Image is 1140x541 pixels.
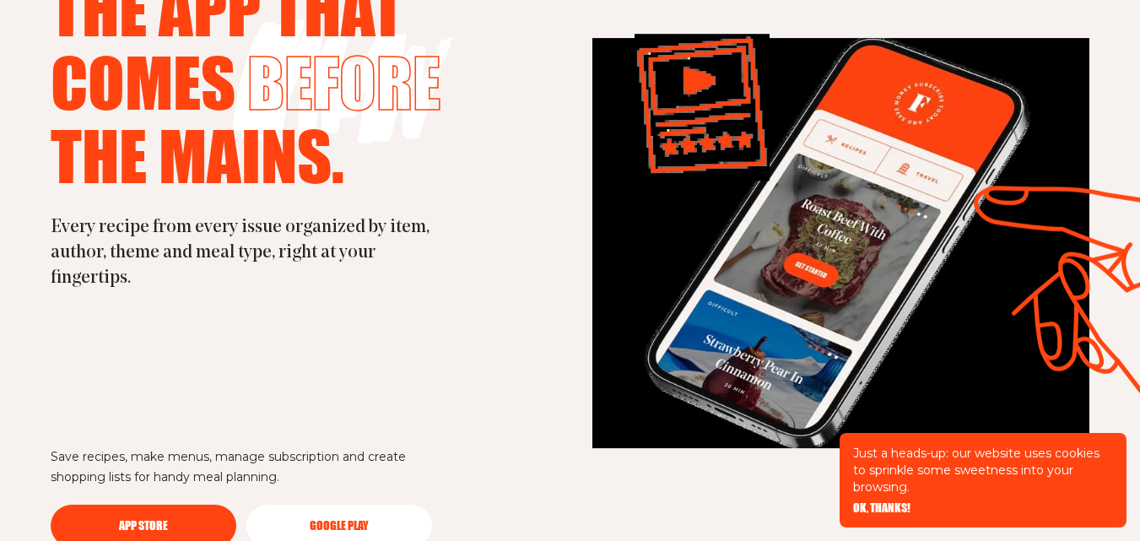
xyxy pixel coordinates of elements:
span: before [247,48,440,116]
p: Just a heads-up: our website uses cookies to sprinkle some sweetness into your browsing. [853,445,1113,495]
h3: Every recipe from every issue organized by item, author, theme and meal type, right at your finge... [51,215,439,291]
span: Google Play [310,520,369,532]
img: subscription [592,38,1089,449]
img: finger pointing to the device [635,34,770,181]
p: Save recipes, make menus, manage subscription and create shopping lists for handy meal planning. [51,447,439,488]
span: the mains. [51,122,344,189]
span: App Store [119,520,168,532]
span: comes [51,48,235,116]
